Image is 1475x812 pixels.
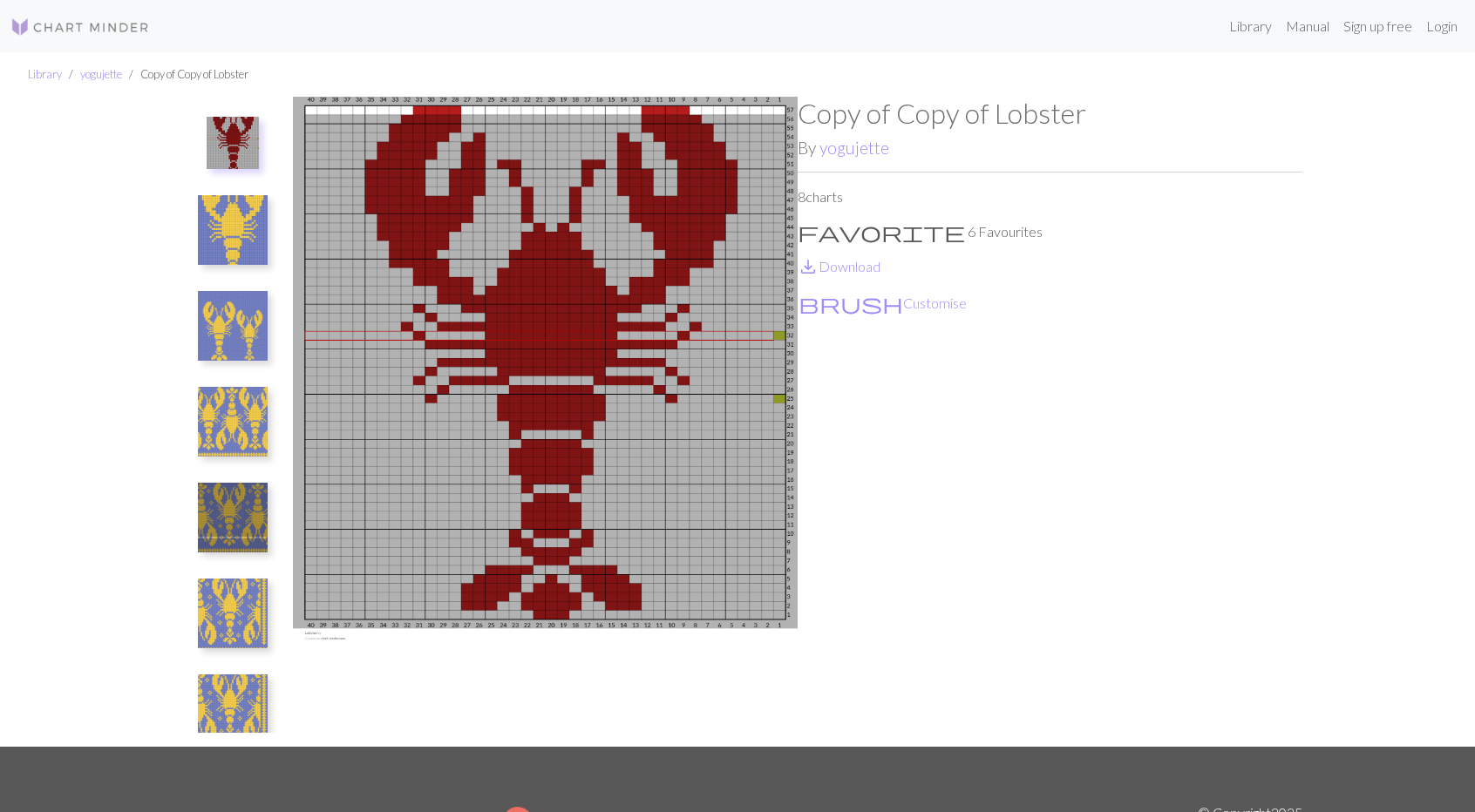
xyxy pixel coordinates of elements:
i: Download [798,256,819,277]
span: favorite [798,220,965,244]
li: Copy of Copy of Lobster [122,66,248,83]
a: Library [1222,9,1279,44]
a: DownloadDownload [798,258,880,274]
img: Copy of Copy of Actual Body Chart [198,674,268,744]
img: Logo [10,17,150,37]
a: Manual [1279,9,1336,44]
img: Size Variations of Lobsters [198,291,268,361]
a: Sign up free [1336,9,1419,44]
img: Lobster [293,97,798,747]
button: CustomiseCustomise [798,292,968,315]
img: Copy of Actual Body Chart [198,579,268,648]
a: yogujette [819,138,889,158]
span: save_alt [798,254,819,279]
i: Favourite [798,221,965,242]
img: Actual Body Chart [198,483,268,552]
img: Lobster [207,117,259,169]
p: 6 Favourites [798,221,1302,242]
img: Lobster Gauge [198,195,268,265]
a: Login [1419,9,1465,44]
i: Customise [799,293,903,314]
h1: Copy of Copy of Lobster [798,97,1302,130]
h2: By [798,138,1302,158]
p: 8 charts [798,186,1302,207]
a: Library [28,67,62,81]
a: yogujette [80,67,122,81]
span: brush [799,291,903,315]
img: Actual Lobster Sleeve [198,387,268,457]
